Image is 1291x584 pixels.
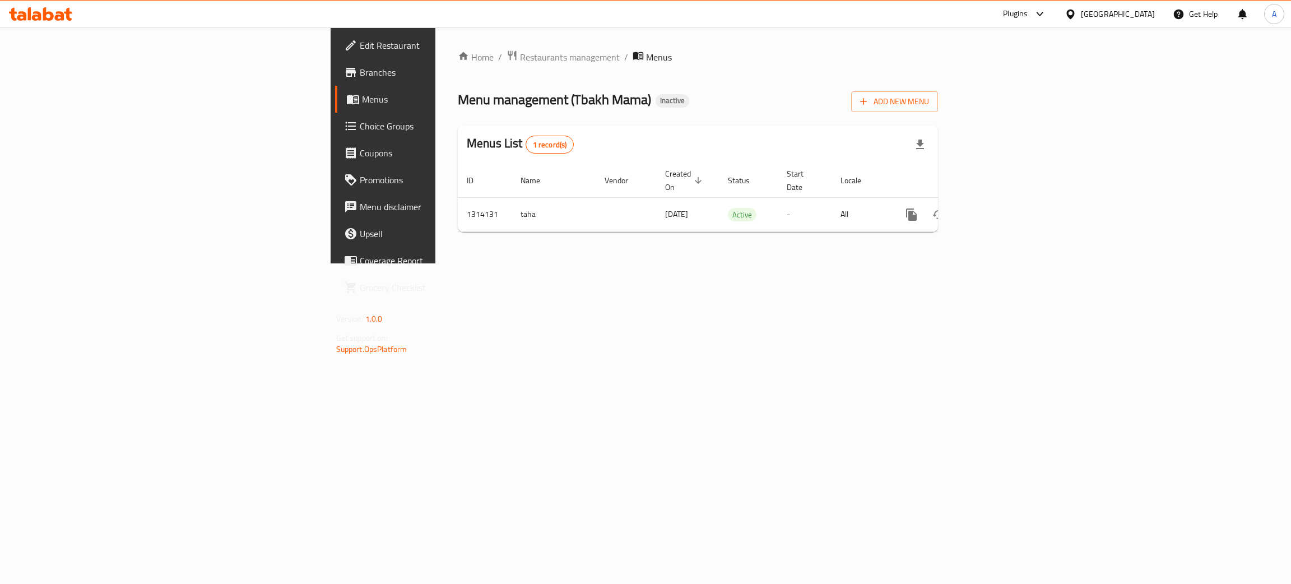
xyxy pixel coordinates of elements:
span: Get support on: [336,331,388,345]
td: - [778,197,832,231]
a: Support.OpsPlatform [336,342,407,356]
span: Restaurants management [520,50,620,64]
a: Coupons [335,140,546,166]
span: Branches [360,66,537,79]
table: enhanced table [458,164,1015,232]
span: Choice Groups [360,119,537,133]
th: Actions [889,164,1015,198]
span: Add New Menu [860,95,929,109]
span: Promotions [360,173,537,187]
span: Created On [665,167,705,194]
a: Branches [335,59,546,86]
a: Restaurants management [507,50,620,64]
a: Edit Restaurant [335,32,546,59]
span: 1 record(s) [526,140,574,150]
div: Total records count [526,136,574,154]
button: Add New Menu [851,91,938,112]
a: Promotions [335,166,546,193]
h2: Menus List [467,135,574,154]
div: Export file [907,131,934,158]
span: Menus [362,92,537,106]
button: Change Status [925,201,952,228]
span: 1.0.0 [365,312,383,326]
td: taha [512,197,596,231]
span: Vendor [605,174,643,187]
div: [GEOGRAPHIC_DATA] [1081,8,1155,20]
span: Menu management ( Tbakh Mama ) [458,87,651,112]
span: Coupons [360,146,537,160]
span: Status [728,174,764,187]
td: All [832,197,889,231]
button: more [898,201,925,228]
span: Upsell [360,227,537,240]
a: Coverage Report [335,247,546,274]
span: Locale [840,174,876,187]
a: Menus [335,86,546,113]
a: Menu disclaimer [335,193,546,220]
span: Active [728,208,756,221]
span: Version: [336,312,364,326]
span: Start Date [787,167,818,194]
div: Active [728,208,756,221]
div: Plugins [1003,7,1028,21]
span: A [1272,8,1276,20]
span: Menus [646,50,672,64]
li: / [624,50,628,64]
a: Grocery Checklist [335,274,546,301]
span: ID [467,174,488,187]
span: Name [521,174,555,187]
span: Inactive [656,96,689,105]
div: Inactive [656,94,689,108]
span: Edit Restaurant [360,39,537,52]
a: Choice Groups [335,113,546,140]
span: [DATE] [665,207,688,221]
span: Coverage Report [360,254,537,267]
span: Grocery Checklist [360,281,537,294]
nav: breadcrumb [458,50,938,64]
a: Upsell [335,220,546,247]
span: Menu disclaimer [360,200,537,214]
